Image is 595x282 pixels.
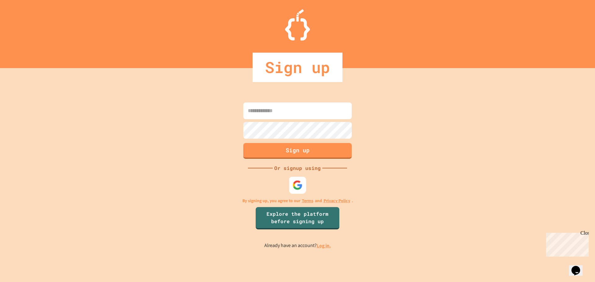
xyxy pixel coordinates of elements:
p: By signing up, you agree to our and . [242,197,353,204]
a: Privacy Policy [324,197,350,204]
div: Chat with us now!Close [2,2,43,39]
p: Already have an account? [264,242,331,249]
div: Or signup using [273,164,322,172]
iframe: chat widget [544,230,589,257]
a: Log in. [317,242,331,249]
a: Explore the platform before signing up [256,207,339,229]
div: Sign up [253,53,342,82]
button: Sign up [243,143,352,159]
a: Terms [302,197,313,204]
img: Logo.svg [285,9,310,41]
iframe: chat widget [569,257,589,276]
img: google-icon.svg [293,180,303,190]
